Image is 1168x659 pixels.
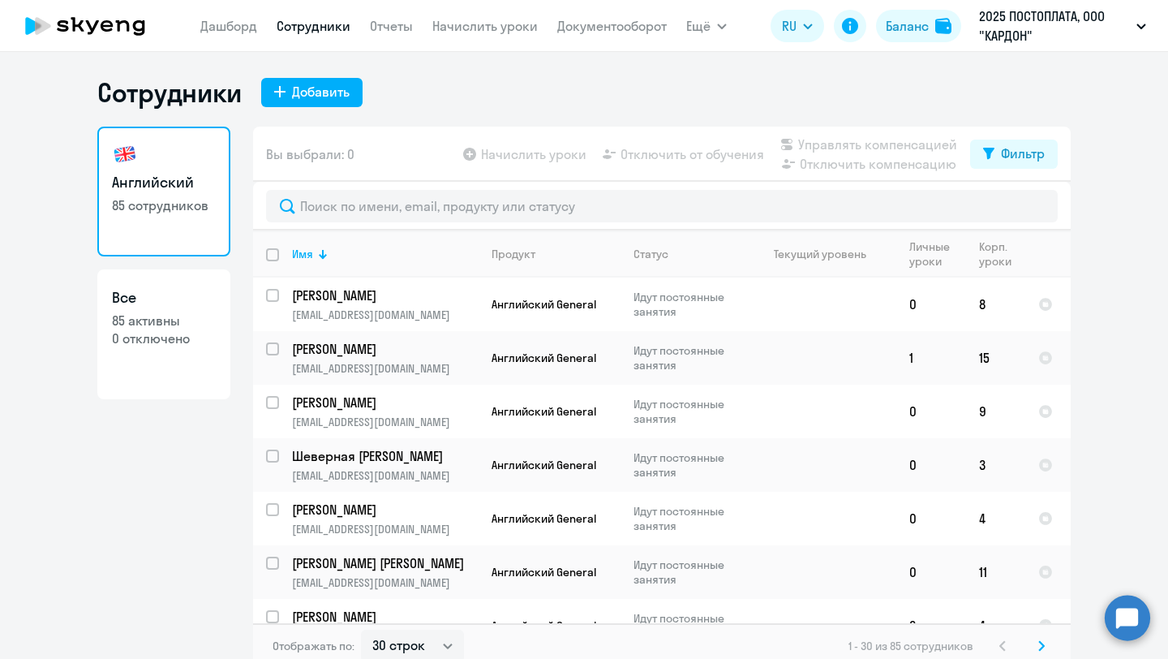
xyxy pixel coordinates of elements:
[971,6,1154,45] button: 2025 ПОСТОПЛАТА, ООО "КАРДОН"
[292,501,478,519] a: [PERSON_NAME]
[292,361,478,376] p: [EMAIL_ADDRESS][DOMAIN_NAME]
[273,639,354,653] span: Отображать по:
[970,140,1058,169] button: Фильтр
[909,239,965,269] div: Личные уроки
[492,404,596,419] span: Английский General
[266,190,1058,222] input: Поиск по имени, email, продукту или статусу
[292,608,475,626] p: [PERSON_NAME]
[492,247,620,261] div: Продукт
[979,6,1130,45] p: 2025 ПОСТОПЛАТА, ООО "КАРДОН"
[370,18,413,34] a: Отчеты
[97,127,230,256] a: Английский85 сотрудников
[896,385,966,438] td: 0
[492,458,596,472] span: Английский General
[292,394,478,411] a: [PERSON_NAME]
[112,329,216,347] p: 0 отключено
[292,501,475,519] p: [PERSON_NAME]
[758,247,895,261] div: Текущий уровень
[492,247,535,261] div: Продукт
[966,278,1025,331] td: 8
[557,18,667,34] a: Документооборот
[966,492,1025,545] td: 4
[492,618,596,633] span: Английский General
[292,468,478,483] p: [EMAIL_ADDRESS][DOMAIN_NAME]
[97,76,242,109] h1: Сотрудники
[979,239,1011,269] div: Корп. уроки
[492,297,596,312] span: Английский General
[112,196,216,214] p: 85 сотрудников
[686,16,711,36] span: Ещё
[909,239,951,269] div: Личные уроки
[292,447,478,465] a: Шеверная [PERSON_NAME]
[896,545,966,599] td: 0
[292,522,478,536] p: [EMAIL_ADDRESS][DOMAIN_NAME]
[935,18,951,34] img: balance
[896,278,966,331] td: 0
[633,343,745,373] p: Идут постоянные занятия
[261,78,363,107] button: Добавить
[266,144,354,164] span: Вы выбрали: 0
[432,18,538,34] a: Начислить уроки
[886,16,929,36] div: Баланс
[112,287,216,308] h3: Все
[633,611,745,640] p: Идут постоянные занятия
[292,286,478,304] a: [PERSON_NAME]
[771,10,824,42] button: RU
[292,247,478,261] div: Имя
[633,450,745,480] p: Идут постоянные занятия
[492,351,596,365] span: Английский General
[200,18,257,34] a: Дашборд
[492,565,596,579] span: Английский General
[633,247,668,261] div: Статус
[277,18,350,34] a: Сотрудники
[292,286,475,304] p: [PERSON_NAME]
[292,447,475,465] p: Шеверная [PERSON_NAME]
[966,599,1025,653] td: 4
[876,10,961,42] button: Балансbalance
[292,247,313,261] div: Имя
[774,247,866,261] div: Текущий уровень
[292,340,475,358] p: [PERSON_NAME]
[966,331,1025,385] td: 15
[292,575,478,590] p: [EMAIL_ADDRESS][DOMAIN_NAME]
[292,308,478,322] p: [EMAIL_ADDRESS][DOMAIN_NAME]
[1001,144,1045,163] div: Фильтр
[633,247,745,261] div: Статус
[896,331,966,385] td: 1
[292,415,478,429] p: [EMAIL_ADDRESS][DOMAIN_NAME]
[292,340,478,358] a: [PERSON_NAME]
[896,492,966,545] td: 0
[966,385,1025,438] td: 9
[848,639,973,653] span: 1 - 30 из 85 сотрудников
[292,608,478,626] a: [PERSON_NAME]
[112,312,216,329] p: 85 активны
[966,438,1025,492] td: 3
[292,82,350,101] div: Добавить
[292,394,475,411] p: [PERSON_NAME]
[492,511,596,526] span: Английский General
[966,545,1025,599] td: 11
[782,16,797,36] span: RU
[896,438,966,492] td: 0
[112,141,138,167] img: english
[979,239,1024,269] div: Корп. уроки
[112,172,216,193] h3: Английский
[633,290,745,319] p: Идут постоянные занятия
[292,554,475,572] p: [PERSON_NAME] [PERSON_NAME]
[292,554,478,572] a: [PERSON_NAME] [PERSON_NAME]
[633,397,745,426] p: Идут постоянные занятия
[97,269,230,399] a: Все85 активны0 отключено
[633,558,745,587] p: Идут постоянные занятия
[633,504,745,533] p: Идут постоянные занятия
[896,599,966,653] td: 3
[686,10,727,42] button: Ещё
